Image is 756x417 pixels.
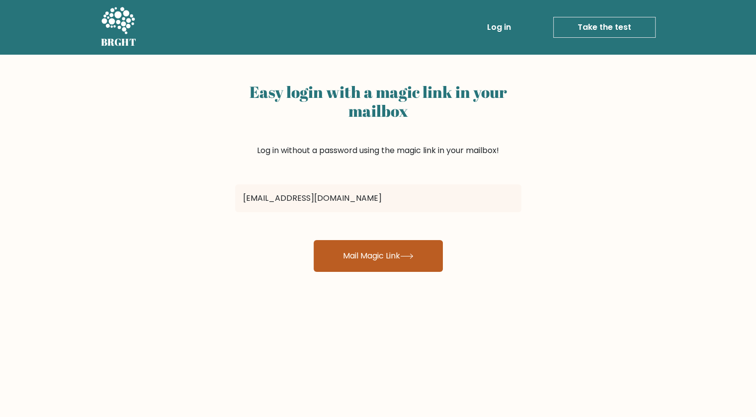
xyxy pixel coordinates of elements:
div: Log in without a password using the magic link in your mailbox! [235,79,521,180]
h2: Easy login with a magic link in your mailbox [235,83,521,121]
input: Email [235,184,521,212]
button: Mail Magic Link [314,240,443,272]
a: Log in [483,17,515,37]
h5: BRGHT [101,36,137,48]
a: Take the test [553,17,656,38]
a: BRGHT [101,4,137,51]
